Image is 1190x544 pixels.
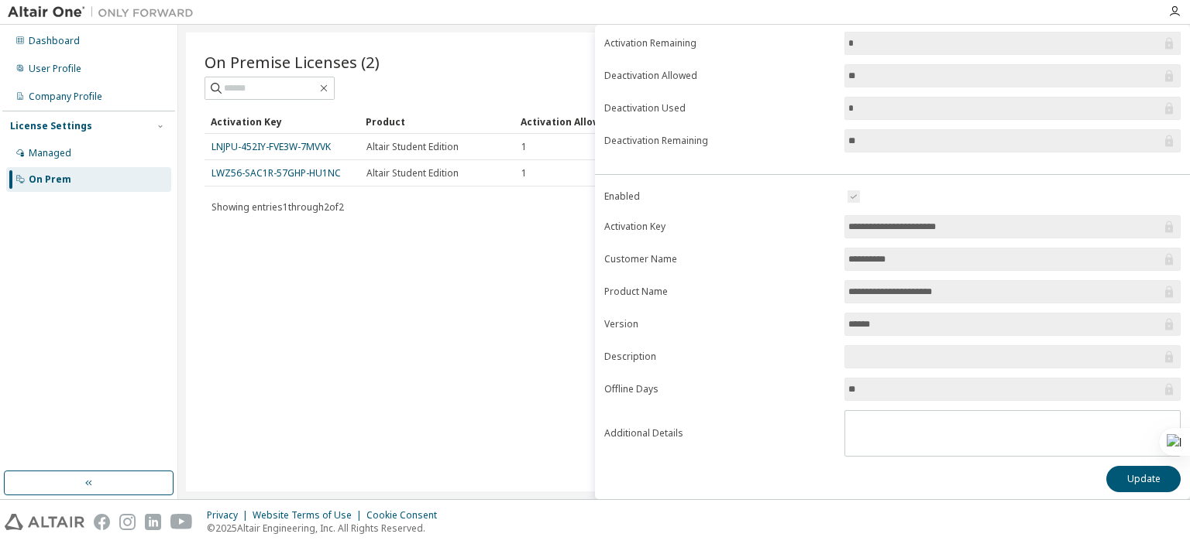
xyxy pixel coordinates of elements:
[205,51,380,73] span: On Premise Licenses (2)
[604,37,835,50] label: Activation Remaining
[212,200,344,214] span: Showing entries 1 through 2 of 2
[170,514,193,530] img: youtube.svg
[604,253,835,265] label: Customer Name
[119,514,136,530] img: instagram.svg
[212,166,341,180] a: LWZ56-SAC1R-57GHP-HU1NC
[366,509,446,522] div: Cookie Consent
[211,109,353,134] div: Activation Key
[145,514,161,530] img: linkedin.svg
[604,135,835,147] label: Deactivation Remaining
[29,173,71,186] div: On Prem
[29,147,71,159] div: Managed
[366,167,459,180] span: Altair Student Edition
[521,141,527,153] span: 1
[604,383,835,395] label: Offline Days
[253,509,366,522] div: Website Terms of Use
[94,514,110,530] img: facebook.svg
[604,102,835,115] label: Deactivation Used
[366,109,508,134] div: Product
[521,167,527,180] span: 1
[604,318,835,330] label: Version
[604,221,835,233] label: Activation Key
[10,120,92,132] div: License Settings
[604,70,835,82] label: Deactivation Allowed
[207,509,253,522] div: Privacy
[29,91,102,103] div: Company Profile
[366,141,459,153] span: Altair Student Edition
[8,5,201,20] img: Altair One
[29,35,80,47] div: Dashboard
[604,286,835,298] label: Product Name
[521,109,663,134] div: Activation Allowed
[604,427,835,440] label: Additional Details
[29,63,81,75] div: User Profile
[604,190,835,203] label: Enabled
[212,140,331,153] a: LNJPU-452IY-FVE3W-7MVVK
[604,351,835,363] label: Description
[1106,466,1181,492] button: Update
[207,522,446,535] p: © 2025 Altair Engineering, Inc. All Rights Reserved.
[5,514,84,530] img: altair_logo.svg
